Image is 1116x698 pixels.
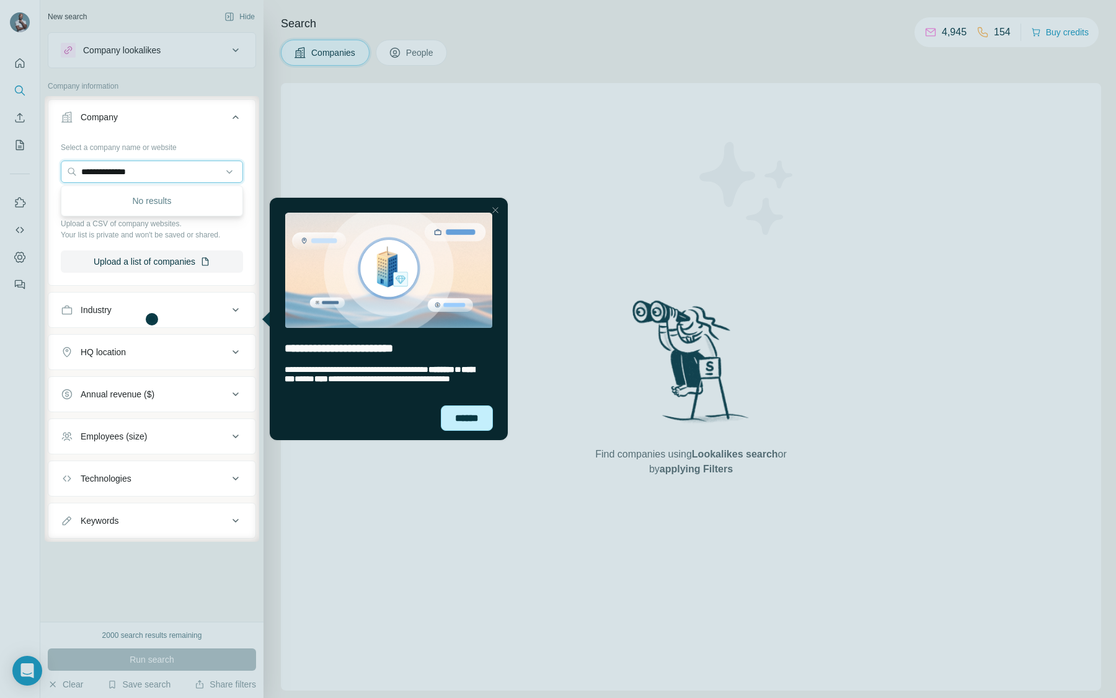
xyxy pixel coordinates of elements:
div: Industry [81,304,112,316]
div: HQ location [81,346,126,358]
div: Annual revenue ($) [81,388,154,400]
div: No results [64,188,240,213]
div: Keywords [81,515,118,527]
button: Company [48,102,255,137]
button: Technologies [48,464,255,493]
div: Technologies [81,472,131,485]
button: Employees (size) [48,422,255,451]
button: Upload a list of companies [61,250,243,273]
button: Keywords [48,506,255,536]
div: Select a company name or website [61,137,243,153]
p: Upload a CSV of company websites. [61,218,243,229]
div: Company [81,111,118,123]
button: HQ location [48,337,255,367]
button: Industry [48,295,255,325]
iframe: Tooltip [259,195,510,443]
button: Annual revenue ($) [48,379,255,409]
div: Employees (size) [81,430,147,443]
p: Your list is private and won't be saved or shared. [61,229,243,241]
